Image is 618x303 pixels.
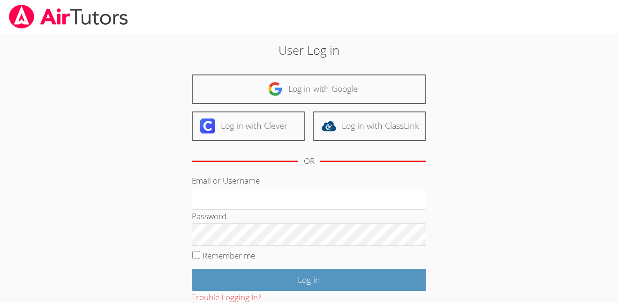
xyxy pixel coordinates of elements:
[142,41,476,59] h2: User Log in
[192,175,260,186] label: Email or Username
[313,111,426,141] a: Log in with ClassLink
[192,269,426,291] input: Log in
[304,155,315,168] div: OR
[268,81,283,96] img: google-logo-50288ca7cdecda66e5e0955fdab243c47b7ad437acaf1139b6f446037453330a.svg
[8,5,129,29] img: airtutors_banner-c4298cdbf04f3fff15de1276eac7730deb9818008684d7c2e4769d2f7ddbe033.png
[203,250,255,261] label: Remember me
[200,118,215,133] img: clever-logo-6eab21bc6e7a338710f1a6ff85c0baf02591cd810cc4098c63d3a4b26e2feb20.svg
[192,74,426,104] a: Log in with Google
[192,111,305,141] a: Log in with Clever
[321,118,336,133] img: classlink-logo-d6bb404cc1216ec64c9a2012d9dc4662098be43eaf13dc465df04b49fa7ab582.svg
[192,211,226,222] label: Password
